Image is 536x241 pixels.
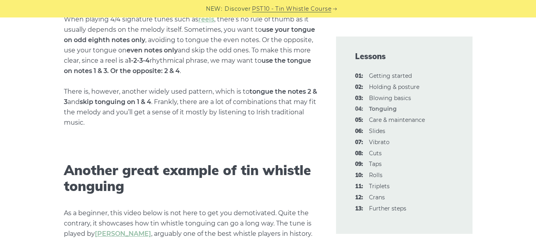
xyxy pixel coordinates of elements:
span: Lessons [355,51,453,62]
a: 05:Care & maintenance [369,116,425,123]
a: 11:Triplets [369,183,390,190]
a: reels [198,15,214,23]
strong: tongue the notes 2 & 3 [64,88,317,106]
span: 04: [355,104,363,114]
span: 02: [355,83,363,92]
span: NEW: [206,4,222,13]
a: 12:Crans [369,194,385,201]
a: 07:Vibrato [369,139,390,146]
h2: Another great example of tin whistle tonguing [64,162,317,195]
strong: skip tonguing on 1 & 4 [80,98,151,106]
span: 08: [355,149,363,158]
span: Discover [225,4,251,13]
span: 03: [355,94,363,103]
span: 12: [355,193,363,202]
span: 07: [355,138,363,147]
p: When playing 4/4 signature tunes such as , there’s no rule of thumb as it usually depends on the ... [64,14,317,128]
a: 02:Holding & posture [369,83,419,91]
a: 01:Getting started [369,72,412,79]
a: PST10 - Tin Whistle Course [252,4,331,13]
a: 10:Rolls [369,172,382,179]
strong: even notes only [127,46,178,54]
span: 06: [355,127,363,136]
a: [PERSON_NAME] [95,230,151,237]
span: 09: [355,160,363,169]
span: 13: [355,204,363,214]
a: 13:Further steps [369,205,406,212]
a: 09:Taps [369,160,382,168]
span: 05: [355,116,363,125]
a: 08:Cuts [369,150,382,157]
strong: 1-2-3-4 [129,57,150,64]
a: 06:Slides [369,127,385,135]
span: 11: [355,182,363,191]
strong: Tonguing [369,105,397,112]
span: 01: [355,71,363,81]
a: 03:Blowing basics [369,94,411,102]
span: 10: [355,171,363,180]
